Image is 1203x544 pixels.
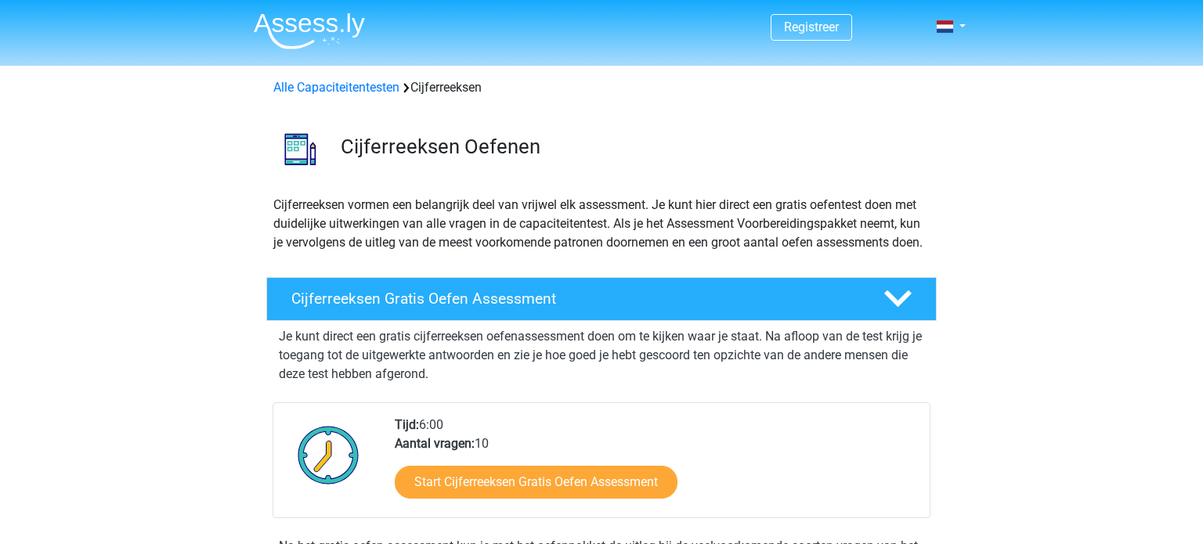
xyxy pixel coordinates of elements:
[291,290,858,308] h4: Cijferreeksen Gratis Oefen Assessment
[260,277,943,321] a: Cijferreeksen Gratis Oefen Assessment
[279,327,924,384] p: Je kunt direct een gratis cijferreeksen oefenassessment doen om te kijken waar je staat. Na afloo...
[267,116,334,182] img: cijferreeksen
[267,78,936,97] div: Cijferreeksen
[395,436,475,451] b: Aantal vragen:
[395,466,677,499] a: Start Cijferreeksen Gratis Oefen Assessment
[395,417,419,432] b: Tijd:
[273,196,930,252] p: Cijferreeksen vormen een belangrijk deel van vrijwel elk assessment. Je kunt hier direct een grat...
[273,80,399,95] a: Alle Capaciteitentesten
[289,416,368,494] img: Klok
[254,13,365,49] img: Assessly
[341,135,924,159] h3: Cijferreeksen Oefenen
[784,20,839,34] a: Registreer
[383,416,929,517] div: 6:00 10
